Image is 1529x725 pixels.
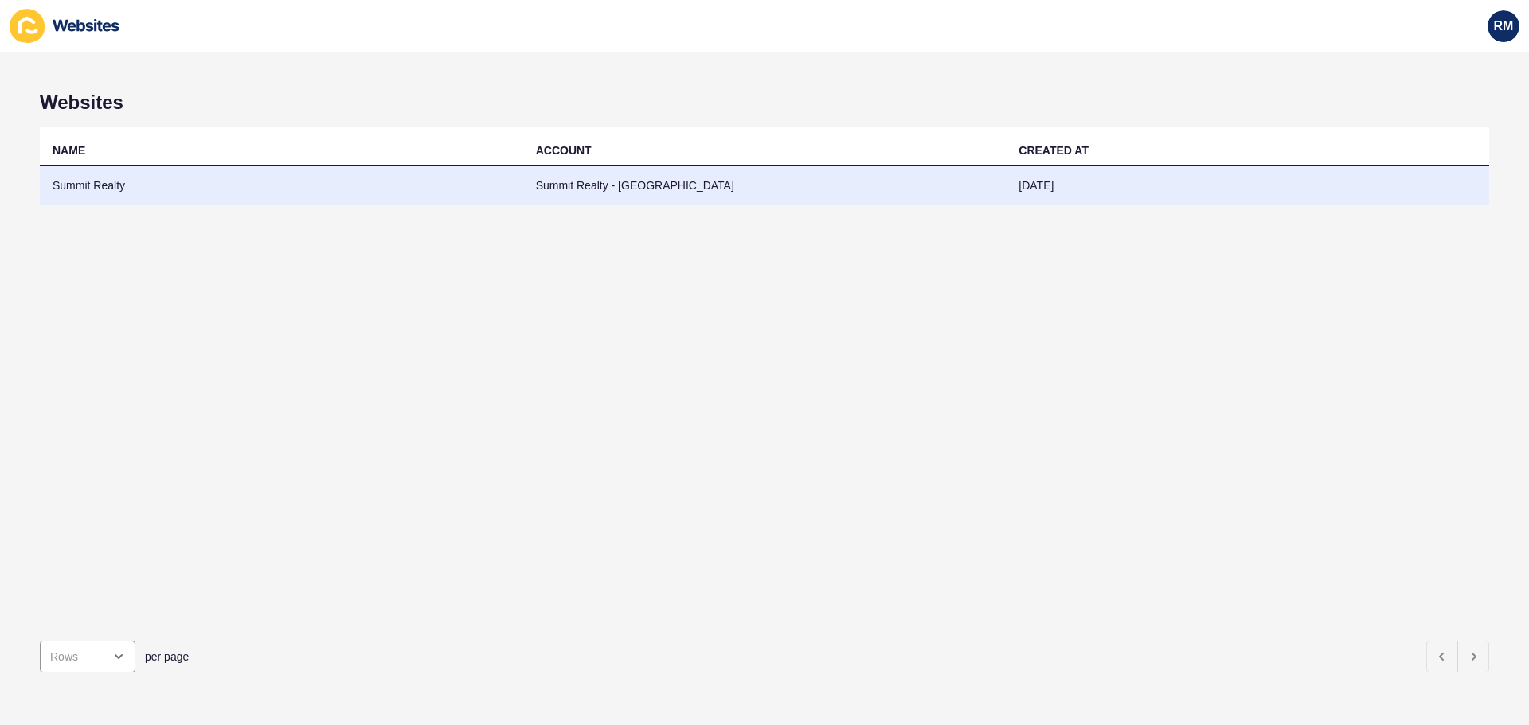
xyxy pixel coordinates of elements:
[53,142,85,158] div: NAME
[145,649,189,665] span: per page
[40,641,135,672] div: open menu
[1019,142,1089,158] div: CREATED AT
[1494,18,1514,34] span: RM
[1006,166,1489,205] td: [DATE]
[536,142,592,158] div: ACCOUNT
[523,166,1007,205] td: Summit Realty - [GEOGRAPHIC_DATA]
[40,92,1489,114] h1: Websites
[40,166,523,205] td: Summit Realty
